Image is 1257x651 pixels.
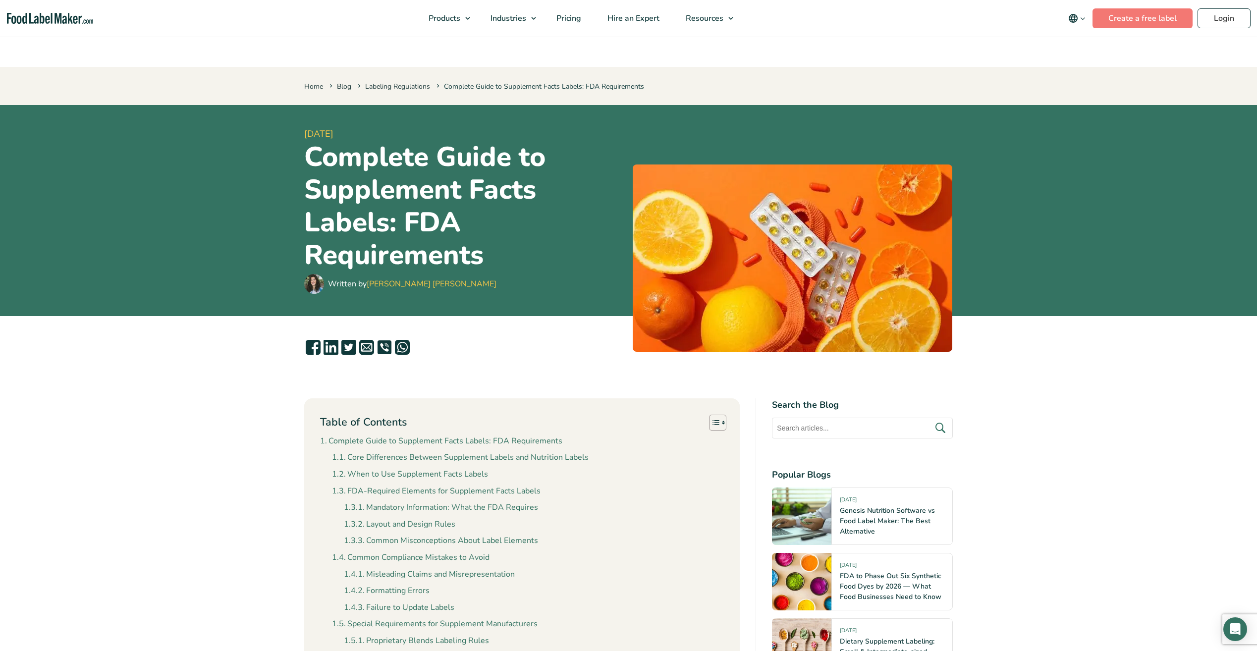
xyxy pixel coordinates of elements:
span: Pricing [553,13,582,24]
a: Labeling Regulations [365,82,430,91]
a: Genesis Nutrition Software vs Food Label Maker: The Best Alternative [840,506,935,536]
a: Home [304,82,323,91]
span: Complete Guide to Supplement Facts Labels: FDA Requirements [435,82,644,91]
span: Resources [683,13,724,24]
p: Table of Contents [320,415,407,430]
span: [DATE] [304,127,625,141]
a: Blog [337,82,351,91]
h4: Search the Blog [772,398,953,412]
h4: Popular Blogs [772,468,953,482]
a: Failure to Update Labels [344,601,454,614]
a: FDA-Required Elements for Supplement Facts Labels [332,485,541,498]
a: Common Compliance Mistakes to Avoid [332,551,490,564]
a: Formatting Errors [344,585,430,597]
span: [DATE] [840,627,857,638]
a: Misleading Claims and Misrepresentation [344,568,515,581]
a: Toggle Table of Content [702,414,724,431]
a: Complete Guide to Supplement Facts Labels: FDA Requirements [320,435,562,448]
a: When to Use Supplement Facts Labels [332,468,488,481]
span: [DATE] [840,496,857,507]
span: Products [426,13,461,24]
span: [DATE] [840,561,857,573]
a: Common Misconceptions About Label Elements [344,535,538,547]
input: Search articles... [772,418,953,438]
img: Maria Abi Hanna - Food Label Maker [304,274,324,294]
a: Create a free label [1093,8,1193,28]
a: FDA to Phase Out Six Synthetic Food Dyes by 2026 — What Food Businesses Need to Know [840,571,941,601]
span: Hire an Expert [604,13,660,24]
a: Proprietary Blends Labeling Rules [344,635,489,648]
div: Written by [328,278,496,290]
a: [PERSON_NAME] [PERSON_NAME] [367,278,496,289]
a: Login [1198,8,1251,28]
a: Layout and Design Rules [344,518,455,531]
a: Special Requirements for Supplement Manufacturers [332,618,538,631]
h1: Complete Guide to Supplement Facts Labels: FDA Requirements [304,141,625,271]
span: Industries [488,13,527,24]
a: Mandatory Information: What the FDA Requires [344,501,538,514]
a: Core Differences Between Supplement Labels and Nutrition Labels [332,451,589,464]
div: Open Intercom Messenger [1223,617,1247,641]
